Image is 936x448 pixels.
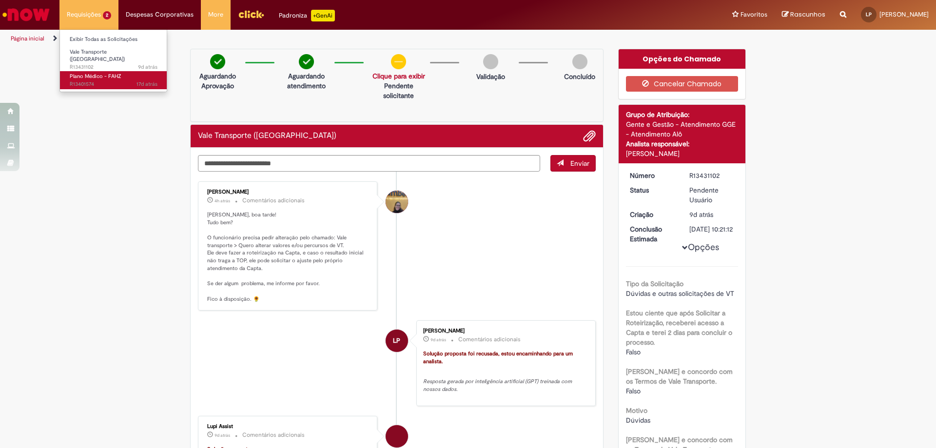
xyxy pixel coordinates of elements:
[626,387,641,395] span: Falso
[626,110,739,119] div: Grupo de Atribuição:
[136,80,157,88] time: 12/08/2025 09:39:57
[207,211,370,303] p: [PERSON_NAME], boa tarde! Tudo bem? O funcionário precisa pedir alteração pelo chamado: Vale tran...
[626,289,734,298] span: Dúvidas e outras solicitações de VT
[138,63,157,71] time: 20/08/2025 09:19:34
[214,198,230,204] span: 4h atrás
[423,378,573,393] em: Resposta gerada por inteligência artificial (GPT) treinada com nossos dados.
[790,10,825,19] span: Rascunhos
[198,155,540,172] textarea: Digite sua mensagem aqui...
[564,72,595,81] p: Concluído
[689,185,735,205] div: Pendente Usuário
[430,337,446,343] span: 9d atrás
[1,5,51,24] img: ServiceNow
[626,348,641,356] span: Falso
[626,76,739,92] button: Cancelar Chamado
[59,29,167,92] ul: Requisições
[238,7,264,21] img: click_logo_yellow_360x200.png
[623,185,682,195] dt: Status
[372,81,425,100] p: Pendente solicitante
[7,30,617,48] ul: Trilhas de página
[626,416,650,425] span: Dúvidas
[879,10,929,19] span: [PERSON_NAME]
[626,309,732,347] b: Estou ciente que após Solicitar a Roteirização, receberei acesso a Capta e terei 2 dias para conc...
[283,71,329,91] p: Aguardando atendimento
[60,71,167,89] a: Aberto R13401574 : Plano Médico - FAHZ
[70,48,125,63] span: Vale Transporte ([GEOGRAPHIC_DATA])
[623,171,682,180] dt: Número
[570,159,589,168] span: Enviar
[626,406,647,415] b: Motivo
[70,73,121,80] span: Plano Médico - FAHZ
[391,54,406,69] img: circle-minus.png
[619,49,746,69] div: Opções do Chamado
[198,132,336,140] h2: Vale Transporte (VT) Histórico de tíquete
[689,224,735,234] div: [DATE] 10:21:12
[103,11,111,19] span: 2
[207,189,370,195] div: [PERSON_NAME]
[214,432,230,438] time: 20/08/2025 09:19:39
[430,337,446,343] time: 20/08/2025 09:21:12
[207,424,370,429] div: Lupi Assist
[583,130,596,142] button: Adicionar anexos
[689,210,713,219] span: 9d atrás
[210,54,225,69] img: check-circle-green.png
[299,54,314,69] img: check-circle-green.png
[689,210,735,219] div: 20/08/2025 09:19:32
[70,63,157,71] span: R13431102
[386,191,408,213] div: Amanda De Campos Gomes Do Nascimento
[11,35,44,42] a: Página inicial
[572,54,587,69] img: img-circle-grey.png
[741,10,767,19] span: Favoritos
[214,432,230,438] span: 9d atrás
[60,47,167,68] a: Aberto R13431102 : Vale Transporte (VT)
[626,279,683,288] b: Tipo da Solicitação
[689,210,713,219] time: 20/08/2025 09:19:32
[866,11,872,18] span: LP
[386,330,408,352] div: Leonardo Mendes Pimenta
[126,10,194,19] span: Despesas Corporativas
[311,10,335,21] p: +GenAi
[372,72,425,80] a: Clique para exibir
[782,10,825,19] a: Rascunhos
[626,119,739,139] div: Gente e Gestão - Atendimento GGE - Atendimento Alô
[483,54,498,69] img: img-circle-grey.png
[214,198,230,204] time: 28/08/2025 12:59:33
[60,34,167,45] a: Exibir Todas as Solicitações
[626,139,739,149] div: Analista responsável:
[138,63,157,71] span: 9d atrás
[689,171,735,180] div: R13431102
[393,329,400,352] span: LP
[626,367,733,386] b: [PERSON_NAME] e concordo com os Termos de Vale Transporte.
[208,10,223,19] span: More
[476,72,505,81] p: Validação
[423,328,585,334] div: [PERSON_NAME]
[242,196,305,205] small: Comentários adicionais
[67,10,101,19] span: Requisições
[386,425,408,448] div: Lupi Assist
[623,210,682,219] dt: Criação
[279,10,335,21] div: Padroniza
[195,71,240,91] p: Aguardando Aprovação
[623,224,682,244] dt: Conclusão Estimada
[242,431,305,439] small: Comentários adicionais
[458,335,521,344] small: Comentários adicionais
[626,149,739,158] div: [PERSON_NAME]
[70,80,157,88] span: R13401574
[550,155,596,172] button: Enviar
[136,80,157,88] span: 17d atrás
[423,350,574,365] font: Solução proposta foi recusada, estou encaminhando para um analista.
